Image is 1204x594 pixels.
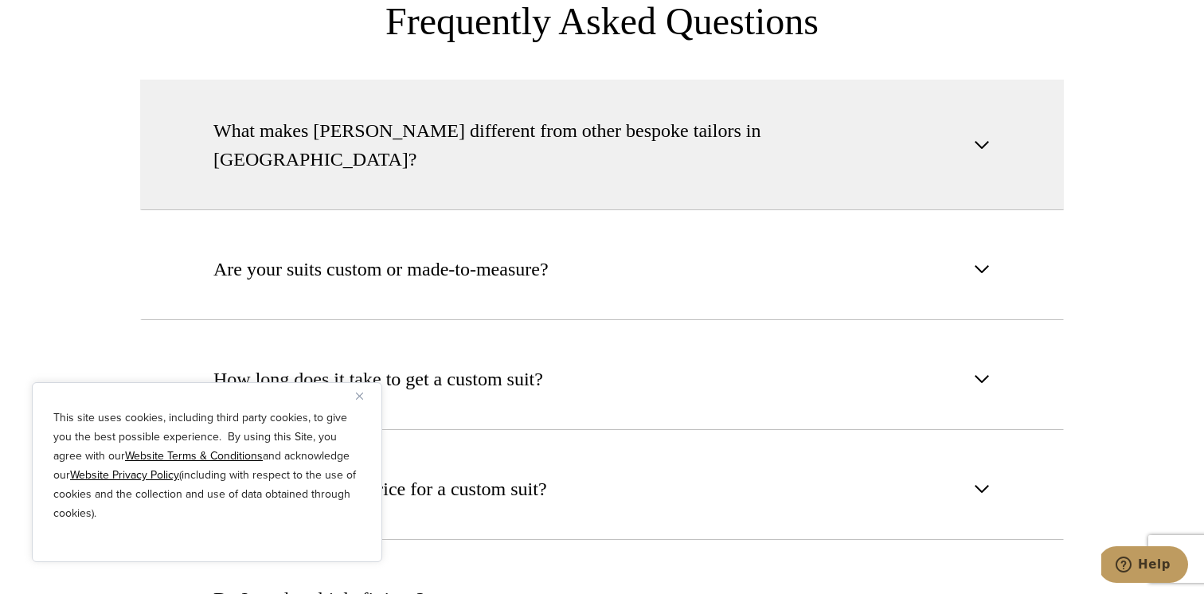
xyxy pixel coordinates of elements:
iframe: Opens a widget where you can chat to one of our agents [1101,546,1188,586]
span: Are your suits custom or made-to-measure? [213,255,549,283]
button: What makes [PERSON_NAME] different from other bespoke tailors in [GEOGRAPHIC_DATA]? [140,80,1064,210]
a: Website Terms & Conditions [125,447,263,464]
button: Are your suits custom or made-to-measure? [140,218,1064,320]
span: What makes [PERSON_NAME] different from other bespoke tailors in [GEOGRAPHIC_DATA]? [213,116,964,174]
img: Close [356,393,363,400]
button: What is the starting price for a custom suit? [140,438,1064,540]
a: Website Privacy Policy [70,467,179,483]
button: Close [356,386,375,405]
p: This site uses cookies, including third party cookies, to give you the best possible experience. ... [53,408,361,523]
span: How long does it take to get a custom suit? [213,365,543,393]
button: How long does it take to get a custom suit? [140,328,1064,430]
